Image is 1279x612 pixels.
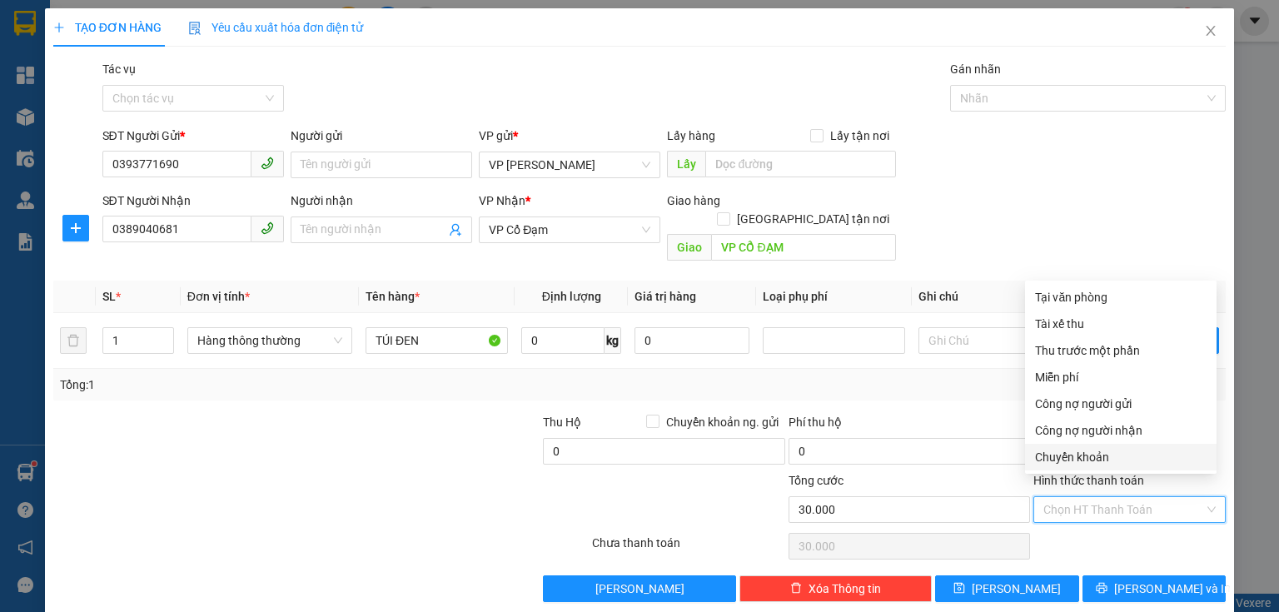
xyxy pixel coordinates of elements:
[1025,391,1217,417] div: Cước gửi hàng sẽ được ghi vào công nợ của người gửi
[950,62,1001,76] label: Gán nhãn
[479,127,660,145] div: VP gửi
[730,210,896,228] span: [GEOGRAPHIC_DATA] tận nơi
[1035,448,1207,466] div: Chuyển khoản
[739,575,932,602] button: deleteXóa Thông tin
[972,580,1061,598] span: [PERSON_NAME]
[542,290,601,303] span: Định lượng
[1204,24,1217,37] span: close
[1033,474,1144,487] label: Hình thức thanh toán
[809,580,881,598] span: Xóa Thông tin
[1096,582,1107,595] span: printer
[635,290,696,303] span: Giá trị hàng
[479,194,525,207] span: VP Nhận
[790,582,802,595] span: delete
[789,413,1030,438] div: Phí thu hộ
[21,21,104,104] img: logo.jpg
[156,41,696,62] li: Cổ Đạm, xã [GEOGRAPHIC_DATA], [GEOGRAPHIC_DATA]
[912,281,1067,313] th: Ghi chú
[635,327,749,354] input: 0
[489,217,650,242] span: VP Cổ Đạm
[711,234,896,261] input: Dọc đường
[21,121,291,148] b: GỬI : VP [PERSON_NAME]
[261,221,274,235] span: phone
[53,21,162,34] span: TẠO ĐƠN HÀNG
[1025,417,1217,444] div: Cước gửi hàng sẽ được ghi vào công nợ của người nhận
[1035,341,1207,360] div: Thu trước một phần
[667,129,715,142] span: Lấy hàng
[291,127,472,145] div: Người gửi
[187,290,250,303] span: Đơn vị tính
[1187,8,1234,55] button: Close
[1082,575,1227,602] button: printer[PERSON_NAME] và In
[595,580,684,598] span: [PERSON_NAME]
[667,234,711,261] span: Giao
[489,152,650,177] span: VP Hoàng Liệt
[449,223,462,236] span: user-add
[291,192,472,210] div: Người nhận
[188,22,202,35] img: icon
[60,327,87,354] button: delete
[953,582,965,595] span: save
[63,221,88,235] span: plus
[824,127,896,145] span: Lấy tận nơi
[102,290,116,303] span: SL
[543,415,581,429] span: Thu Hộ
[667,151,705,177] span: Lấy
[62,215,89,241] button: plus
[543,575,735,602] button: [PERSON_NAME]
[1035,368,1207,386] div: Miễn phí
[1035,315,1207,333] div: Tài xế thu
[756,281,912,313] th: Loại phụ phí
[156,62,696,82] li: Hotline: 1900252555
[1035,395,1207,413] div: Công nợ người gửi
[261,157,274,170] span: phone
[366,290,420,303] span: Tên hàng
[102,62,136,76] label: Tác vụ
[918,327,1061,354] input: Ghi Chú
[1035,421,1207,440] div: Công nợ người nhận
[659,413,785,431] span: Chuyển khoản ng. gửi
[366,327,508,354] input: VD: Bàn, Ghế
[1114,580,1231,598] span: [PERSON_NAME] và In
[60,376,495,394] div: Tổng: 1
[188,21,364,34] span: Yêu cầu xuất hóa đơn điện tử
[102,192,284,210] div: SĐT Người Nhận
[667,194,720,207] span: Giao hàng
[789,474,844,487] span: Tổng cước
[53,22,65,33] span: plus
[935,575,1079,602] button: save[PERSON_NAME]
[605,327,621,354] span: kg
[102,127,284,145] div: SĐT Người Gửi
[590,534,786,563] div: Chưa thanh toán
[1035,288,1207,306] div: Tại văn phòng
[705,151,896,177] input: Dọc đường
[197,328,342,353] span: Hàng thông thường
